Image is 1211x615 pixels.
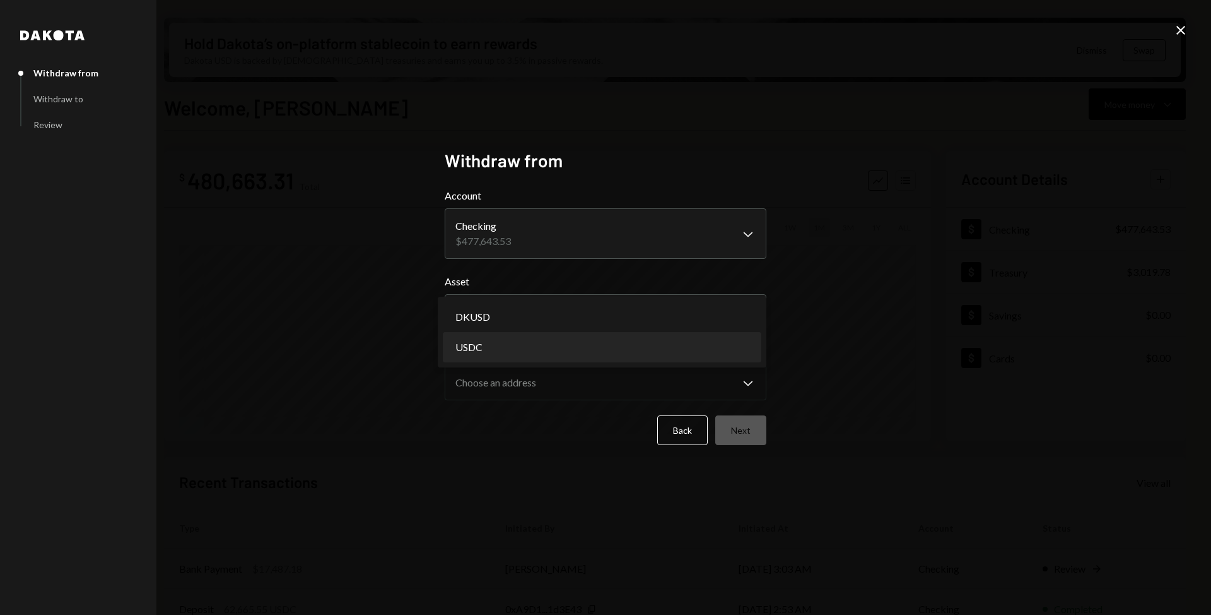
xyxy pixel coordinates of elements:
[445,188,766,203] label: Account
[445,148,766,173] h2: Withdraw from
[33,68,98,78] div: Withdraw from
[33,119,62,130] div: Review
[445,274,766,289] label: Asset
[445,294,766,330] button: Asset
[657,415,708,445] button: Back
[455,309,490,325] span: DKUSD
[445,208,766,259] button: Account
[445,365,766,400] button: Source Address
[455,340,483,355] span: USDC
[33,93,83,104] div: Withdraw to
